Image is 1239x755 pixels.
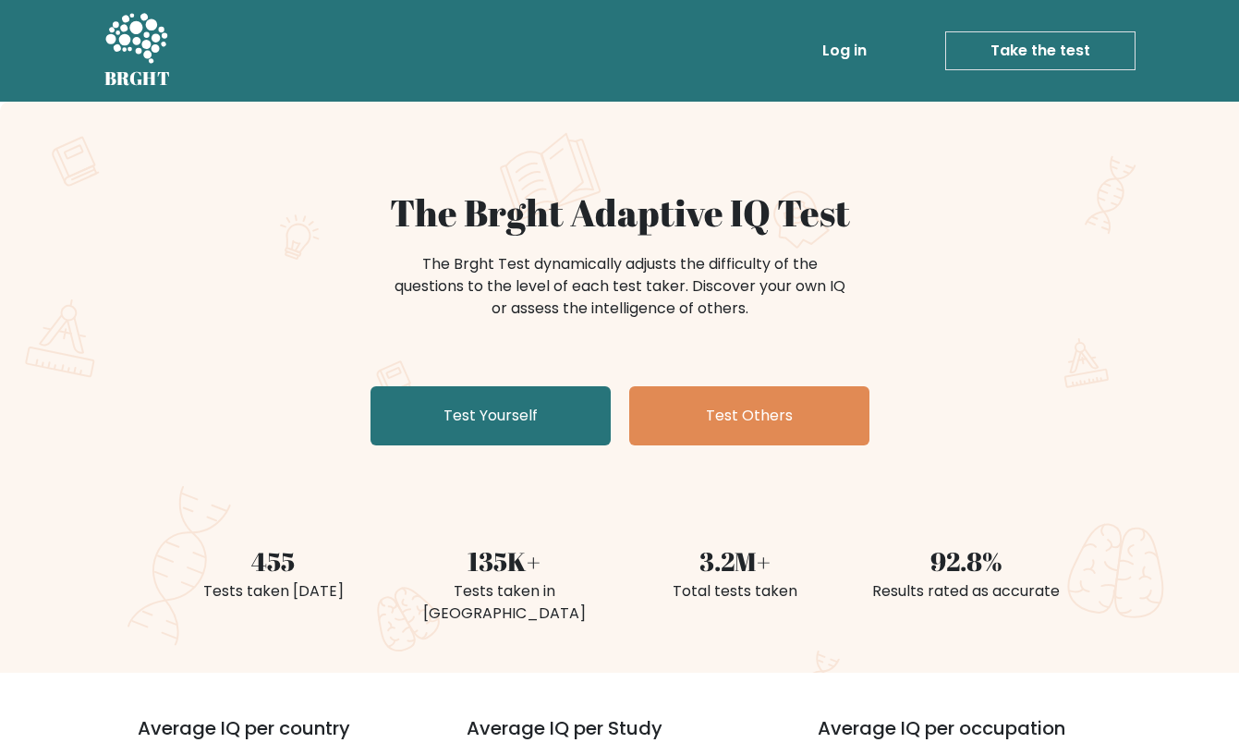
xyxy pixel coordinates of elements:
[169,542,378,580] div: 455
[629,386,869,445] a: Test Others
[631,542,840,580] div: 3.2M+
[862,580,1071,603] div: Results rated as accurate
[400,580,609,625] div: Tests taken in [GEOGRAPHIC_DATA]
[945,31,1136,70] a: Take the test
[815,32,874,69] a: Log in
[389,253,851,320] div: The Brght Test dynamically adjusts the difficulty of the questions to the level of each test take...
[104,7,171,94] a: BRGHT
[169,580,378,603] div: Tests taken [DATE]
[370,386,611,445] a: Test Yourself
[400,542,609,580] div: 135K+
[169,190,1071,235] h1: The Brght Adaptive IQ Test
[631,580,840,603] div: Total tests taken
[104,67,171,90] h5: BRGHT
[862,542,1071,580] div: 92.8%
